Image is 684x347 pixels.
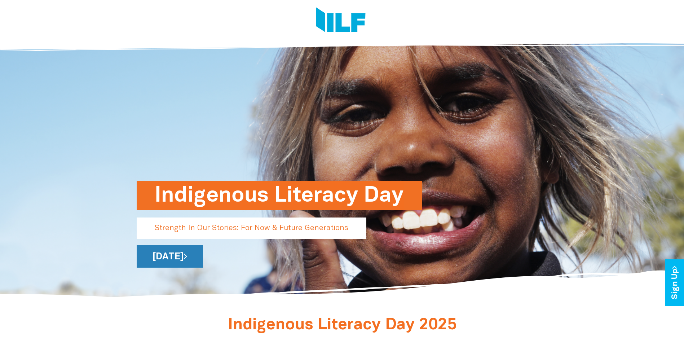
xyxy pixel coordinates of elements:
[137,218,366,239] p: Strength In Our Stories: For Now & Future Generations
[228,318,456,333] span: Indigenous Literacy Day 2025
[137,245,203,268] a: [DATE]
[155,181,404,210] h1: Indigenous Literacy Day
[316,7,366,34] img: Logo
